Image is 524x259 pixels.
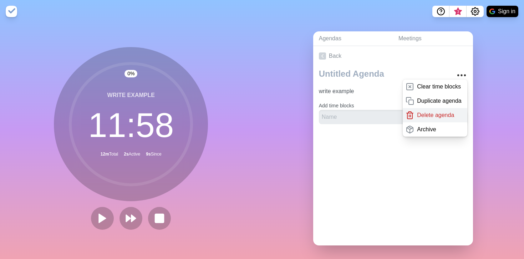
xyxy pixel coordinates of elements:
a: Back [313,46,473,66]
p: Delete agenda [417,111,454,120]
input: Name [316,84,417,98]
button: Sign in [487,6,518,17]
p: Duplicate agenda [417,97,462,105]
p: Clear time blocks [417,82,461,91]
span: 3 [455,9,461,15]
button: Settings [467,6,484,17]
p: Archive [417,125,436,134]
a: Agendas [313,31,393,46]
input: Name [319,110,427,124]
button: More [454,68,469,82]
img: google logo [489,9,495,14]
button: Help [432,6,449,17]
a: Meetings [393,31,473,46]
img: timeblocks logo [6,6,17,17]
label: Add time blocks [319,103,354,108]
button: What’s new [449,6,467,17]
